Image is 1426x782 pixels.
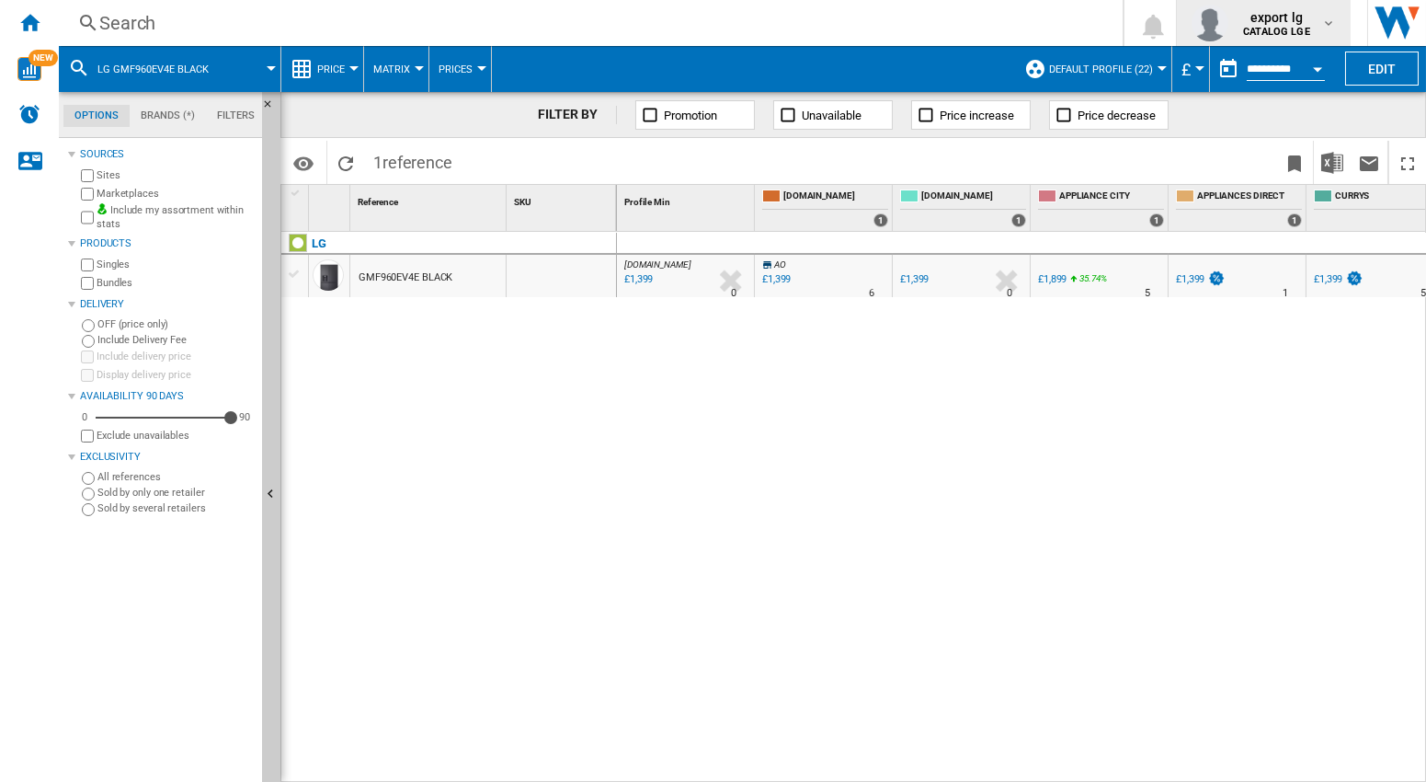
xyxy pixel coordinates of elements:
[1311,270,1363,289] div: £1,399
[17,57,41,81] img: wise-card.svg
[96,408,231,427] md-slider: Availability
[1049,63,1153,75] span: Default profile (22)
[81,169,94,182] input: Sites
[1035,270,1067,289] div: £1,899
[81,369,94,382] input: Display delivery price
[621,185,754,213] div: Sort None
[510,185,616,213] div: SKU Sort None
[97,429,255,443] label: Exclude unavailables
[1173,270,1226,289] div: £1,399
[130,105,206,127] md-tab-item: Brands (*)
[439,63,473,75] span: Prices
[97,63,209,75] span: LG GMF960EV4E BLACK
[354,185,506,213] div: Sort None
[82,472,95,485] input: All references
[382,153,452,172] span: reference
[313,185,349,213] div: Sort None
[1420,284,1426,303] div: Delivery Time : 5 days
[773,100,893,130] button: Unavailable
[81,351,94,363] input: Include delivery price
[1078,109,1156,122] span: Price decrease
[510,185,616,213] div: Sort None
[1024,46,1162,92] div: Default profile (22)
[97,317,255,331] label: OFF (price only)
[439,46,482,92] button: Prices
[1276,141,1313,184] button: Bookmark this report
[82,319,95,332] input: OFF (price only)
[354,185,506,213] div: Reference Sort None
[262,92,284,125] button: Hide
[291,46,354,92] div: Price
[1351,141,1387,184] button: Send this report by email
[82,488,95,500] input: Sold by only one retailer
[82,503,95,516] input: Sold by several retailers
[1197,190,1302,205] span: APPLIANCES DIRECT
[940,109,1014,122] span: Price increase
[1176,273,1204,285] div: £1,399
[873,213,888,227] div: 1 offers sold by AMAZON.CO.UK
[1287,213,1302,227] div: 1 offers sold by APPLIANCES DIRECT
[624,259,691,270] span: [DOMAIN_NAME]
[359,257,452,299] div: GMF960EV4E BLACK
[1389,141,1426,184] button: Maximize
[896,185,1030,231] div: [DOMAIN_NAME] 1 offers sold by AO.COM
[97,350,255,363] label: Include delivery price
[621,185,754,213] div: Profile Min Sort None
[99,10,1075,36] div: Search
[81,206,94,229] input: Include my assortment within stats
[624,197,670,207] span: Profile Min
[731,284,736,303] div: Delivery Time : 0 day
[97,501,255,515] label: Sold by several retailers
[1059,190,1164,205] span: APPLIANCE CITY
[81,259,94,271] input: Singles
[869,284,874,303] div: Delivery Time : 6 days
[80,297,255,312] div: Delivery
[97,276,255,290] label: Bundles
[759,270,791,289] div: £1,399
[97,168,255,182] label: Sites
[1007,284,1012,303] div: Delivery Time : 0 day
[1038,273,1067,285] div: £1,899
[622,270,653,289] div: Last updated : Wednesday, 15 October 2025 14:30
[1181,46,1200,92] button: £
[68,46,271,92] div: LG GMF960EV4E BLACK
[774,259,786,270] span: AO
[897,270,929,289] div: £1,399
[783,190,888,205] span: [DOMAIN_NAME]
[1210,51,1247,87] button: md-calendar
[1192,5,1228,41] img: profile.jpg
[1078,270,1089,293] i: %
[1283,284,1288,303] div: Delivery Time : 1 day
[285,146,322,179] button: Options
[80,236,255,251] div: Products
[97,486,255,500] label: Sold by only one retailer
[1314,141,1351,184] button: Download in Excel
[1301,50,1334,83] button: Open calendar
[1181,60,1191,79] span: £
[81,277,94,290] input: Bundles
[1243,8,1310,27] span: export lg
[1079,273,1101,283] span: 35.74
[97,333,255,347] label: Include Delivery Fee
[1207,270,1226,286] img: promotionV3.png
[1172,185,1306,231] div: APPLIANCES DIRECT 1 offers sold by APPLIANCES DIRECT
[97,470,255,484] label: All references
[759,185,892,231] div: [DOMAIN_NAME] 1 offers sold by AMAZON.CO.UK
[1345,270,1363,286] img: promotionV3.png
[635,100,755,130] button: Promotion
[317,46,354,92] button: Price
[538,106,616,124] div: FILTER BY
[18,103,40,125] img: alerts-logo.svg
[900,273,929,285] div: £1,399
[802,109,861,122] span: Unavailable
[81,430,94,443] input: Display delivery price
[1049,46,1162,92] button: Default profile (22)
[97,46,227,92] button: LG GMF960EV4E BLACK
[97,187,255,201] label: Marketplaces
[1149,213,1164,227] div: 1 offers sold by APPLIANCE CITY
[1321,152,1343,174] img: excel-24x24.png
[373,46,419,92] button: Matrix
